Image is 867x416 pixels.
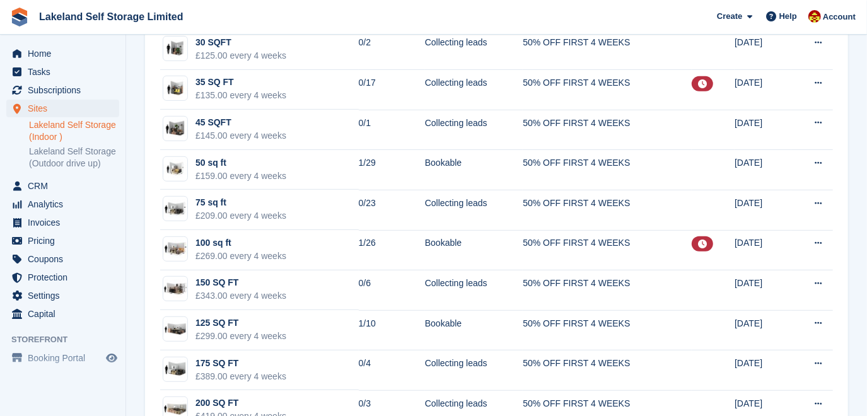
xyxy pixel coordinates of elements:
[195,250,286,263] div: £269.00 every 4 weeks
[523,70,692,110] td: 50% OFF FIRST 4 WEEKS
[359,350,425,391] td: 0/4
[425,230,523,270] td: Bookable
[735,270,791,311] td: [DATE]
[6,177,119,195] a: menu
[11,333,125,346] span: Storefront
[425,190,523,230] td: Collecting leads
[523,270,692,311] td: 50% OFF FIRST 4 WEEKS
[195,36,286,49] div: 30 SQFT
[735,190,791,230] td: [DATE]
[523,150,692,190] td: 50% OFF FIRST 4 WEEKS
[425,110,523,150] td: Collecting leads
[163,360,187,378] img: 75-sqft-unit.jpg
[6,45,119,62] a: menu
[359,70,425,110] td: 0/17
[28,250,103,268] span: Coupons
[359,230,425,270] td: 1/26
[29,119,119,143] a: Lakeland Self Storage (Indoor )
[195,76,286,89] div: 35 SQ FT
[359,150,425,190] td: 1/29
[195,156,286,170] div: 50 sq ft
[28,287,103,304] span: Settings
[163,200,187,218] img: 75.jpg
[425,310,523,350] td: Bookable
[735,70,791,110] td: [DATE]
[6,214,119,231] a: menu
[735,350,791,391] td: [DATE]
[104,350,119,366] a: Preview store
[195,196,286,209] div: 75 sq ft
[195,89,286,102] div: £135.00 every 4 weeks
[34,6,189,27] a: Lakeland Self Storage Limited
[10,8,29,26] img: stora-icon-8386f47178a22dfd0bd8f6a31ec36ba5ce8667c1dd55bd0f319d3a0aa187defe.svg
[425,270,523,311] td: Collecting leads
[195,209,286,222] div: £209.00 every 4 weeks
[425,70,523,110] td: Collecting leads
[359,30,425,70] td: 0/2
[163,280,187,298] img: 150.jpg
[28,63,103,81] span: Tasks
[28,269,103,286] span: Protection
[359,310,425,350] td: 1/10
[163,79,187,98] img: 35-sqft-unit.jpg
[523,230,692,270] td: 50% OFF FIRST 4 WEEKS
[523,190,692,230] td: 50% OFF FIRST 4 WEEKS
[163,240,187,258] img: 100.jpg
[195,49,286,62] div: £125.00 every 4 weeks
[6,63,119,81] a: menu
[195,330,286,343] div: £299.00 every 4 weeks
[717,10,742,23] span: Create
[6,269,119,286] a: menu
[6,349,119,367] a: menu
[28,81,103,99] span: Subscriptions
[28,100,103,117] span: Sites
[359,110,425,150] td: 0/1
[163,320,187,338] img: 125-sqft-unit.jpg
[735,310,791,350] td: [DATE]
[195,276,286,289] div: 150 SQ FT
[735,230,791,270] td: [DATE]
[523,310,692,350] td: 50% OFF FIRST 4 WEEKS
[6,100,119,117] a: menu
[195,396,286,410] div: 200 SQ FT
[359,190,425,230] td: 0/23
[6,81,119,99] a: menu
[6,287,119,304] a: menu
[523,110,692,150] td: 50% OFF FIRST 4 WEEKS
[735,30,791,70] td: [DATE]
[6,305,119,323] a: menu
[195,170,286,183] div: £159.00 every 4 weeks
[523,30,692,70] td: 50% OFF FIRST 4 WEEKS
[28,45,103,62] span: Home
[425,350,523,391] td: Collecting leads
[808,10,821,23] img: Diane Carney
[425,30,523,70] td: Collecting leads
[735,150,791,190] td: [DATE]
[195,316,286,330] div: 125 SQ FT
[28,195,103,213] span: Analytics
[779,10,797,23] span: Help
[6,195,119,213] a: menu
[823,11,856,23] span: Account
[163,120,187,138] img: 40-sqft-unit.jpg
[195,289,286,303] div: £343.00 every 4 weeks
[6,250,119,268] a: menu
[523,350,692,391] td: 50% OFF FIRST 4 WEEKS
[28,305,103,323] span: Capital
[195,370,286,383] div: £389.00 every 4 weeks
[28,214,103,231] span: Invoices
[195,236,286,250] div: 100 sq ft
[735,110,791,150] td: [DATE]
[29,146,119,170] a: Lakeland Self Storage (Outdoor drive up)
[28,349,103,367] span: Booking Portal
[163,159,187,178] img: 50.jpg
[195,357,286,370] div: 175 SQ FT
[28,177,103,195] span: CRM
[6,232,119,250] a: menu
[359,270,425,311] td: 0/6
[163,40,187,58] img: 30-sqft-unit.jpg
[195,129,286,142] div: £145.00 every 4 weeks
[425,150,523,190] td: Bookable
[28,232,103,250] span: Pricing
[195,116,286,129] div: 45 SQFT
